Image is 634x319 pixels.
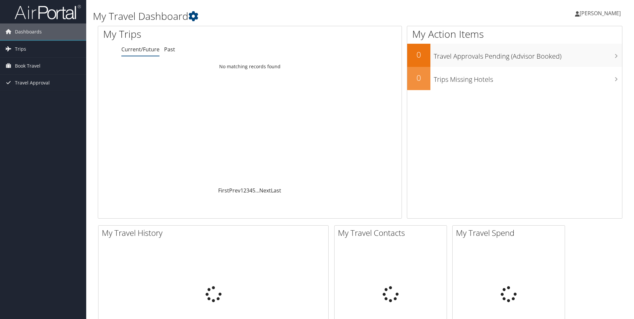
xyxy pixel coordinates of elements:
[407,49,430,60] h2: 0
[98,61,402,73] td: No matching records found
[338,227,447,239] h2: My Travel Contacts
[456,227,565,239] h2: My Travel Spend
[255,187,259,194] span: …
[93,9,449,23] h1: My Travel Dashboard
[259,187,271,194] a: Next
[246,187,249,194] a: 3
[434,48,622,61] h3: Travel Approvals Pending (Advisor Booked)
[434,72,622,84] h3: Trips Missing Hotels
[121,46,159,53] a: Current/Future
[103,27,270,41] h1: My Trips
[229,187,240,194] a: Prev
[271,187,281,194] a: Last
[240,187,243,194] a: 1
[407,67,622,90] a: 0Trips Missing Hotels
[164,46,175,53] a: Past
[407,44,622,67] a: 0Travel Approvals Pending (Advisor Booked)
[575,3,627,23] a: [PERSON_NAME]
[252,187,255,194] a: 5
[15,75,50,91] span: Travel Approval
[102,227,328,239] h2: My Travel History
[249,187,252,194] a: 4
[580,10,621,17] span: [PERSON_NAME]
[15,58,40,74] span: Book Travel
[407,27,622,41] h1: My Action Items
[15,41,26,57] span: Trips
[15,4,81,20] img: airportal-logo.png
[407,72,430,83] h2: 0
[218,187,229,194] a: First
[243,187,246,194] a: 2
[15,24,42,40] span: Dashboards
